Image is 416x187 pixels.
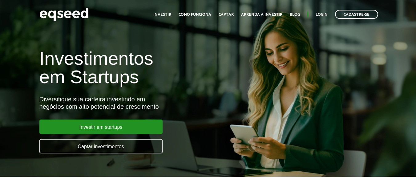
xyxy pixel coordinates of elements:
[290,13,300,17] a: Blog
[39,139,163,153] a: Captar investimentos
[179,13,211,17] a: Como funciona
[39,49,238,86] h1: Investimentos em Startups
[219,13,234,17] a: Captar
[241,13,282,17] a: Aprenda a investir
[39,96,238,110] div: Diversifique sua carteira investindo em negócios com alto potencial de crescimento
[153,13,171,17] a: Investir
[39,120,163,134] a: Investir em startups
[39,6,89,22] img: EqSeed
[316,13,328,17] a: Login
[335,10,378,19] a: Cadastre-se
